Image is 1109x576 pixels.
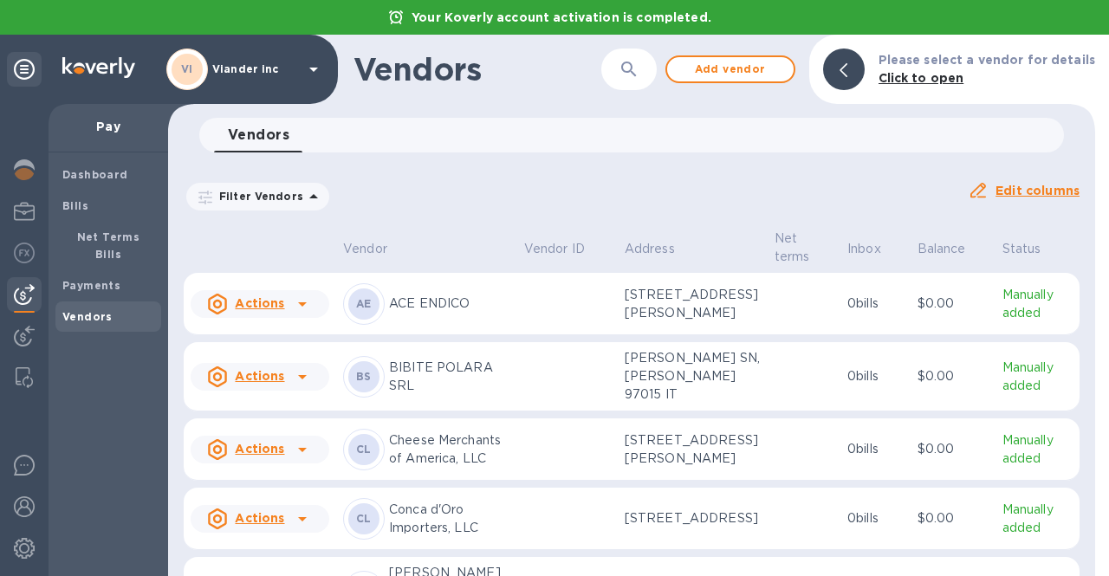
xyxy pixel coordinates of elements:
p: Conca d'Oro Importers, LLC [389,501,510,537]
p: 0 bills [847,367,904,385]
b: CL [356,512,372,525]
span: Vendor ID [524,240,607,258]
p: Pay [62,118,154,135]
p: Vendor [343,240,387,258]
p: Cheese Merchants of America, LLC [389,431,510,468]
u: Edit columns [996,184,1080,197]
p: $0.00 [918,294,989,313]
p: Net terms [775,230,811,266]
p: Vendor ID [524,240,585,258]
p: 0 bills [847,294,904,313]
b: Payments [62,279,120,292]
p: Status [1002,240,1041,258]
b: Please select a vendor for details [879,53,1095,67]
b: Net Terms Bills [77,230,140,261]
p: [STREET_ADDRESS][PERSON_NAME] [625,286,761,322]
b: BS [356,370,372,383]
img: Foreign exchange [14,243,35,263]
u: Actions [235,369,284,383]
p: $0.00 [918,367,989,385]
u: Actions [235,296,284,310]
img: My Profile [14,201,35,222]
div: Unpin categories [7,52,42,87]
p: Manually added [1002,286,1073,322]
p: Inbox [847,240,881,258]
span: Address [625,240,697,258]
p: ACE ENDICO [389,294,510,313]
p: 0 bills [847,440,904,458]
p: [STREET_ADDRESS] [625,509,761,527]
p: Your Koverly account activation is completed. [403,9,720,26]
p: Viander inc [212,63,299,75]
p: [STREET_ADDRESS][PERSON_NAME] [625,431,761,468]
p: 0 bills [847,509,904,527]
p: Balance [918,240,966,258]
p: Address [625,240,675,258]
p: $0.00 [918,440,989,458]
p: Manually added [1002,359,1073,395]
span: Vendor [343,240,410,258]
b: AE [356,297,372,310]
span: Balance [918,240,989,258]
b: Dashboard [62,168,128,181]
p: Filter Vendors [212,189,303,204]
p: Manually added [1002,501,1073,537]
b: Click to open [879,71,964,85]
span: Vendors [228,123,289,147]
img: Logo [62,57,135,78]
b: VI [181,62,193,75]
u: Actions [235,442,284,456]
b: Vendors [62,310,113,323]
p: BIBITE POLARA SRL [389,359,510,395]
span: Net terms [775,230,833,266]
p: Manually added [1002,431,1073,468]
button: Add vendor [665,55,795,83]
b: Bills [62,199,88,212]
span: Inbox [847,240,904,258]
h1: Vendors [353,51,601,87]
p: [PERSON_NAME] SN, [PERSON_NAME] 97015 IT [625,349,761,404]
p: $0.00 [918,509,989,527]
u: Actions [235,511,284,525]
span: Add vendor [681,59,780,80]
b: CL [356,443,372,456]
